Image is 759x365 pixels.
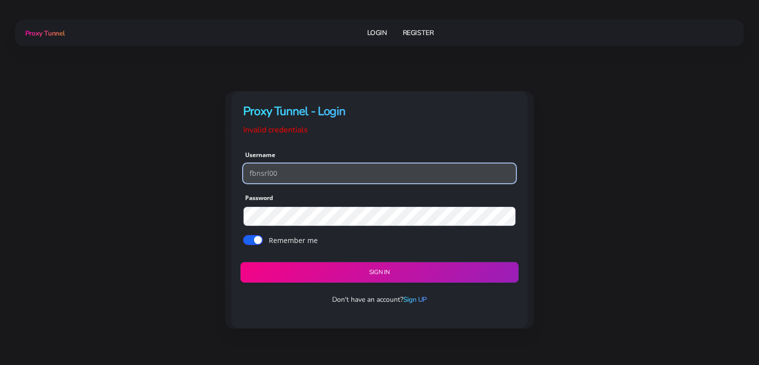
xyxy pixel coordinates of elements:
label: Remember me [269,235,318,245]
h4: Proxy Tunnel - Login [243,103,516,120]
label: Password [245,194,273,203]
a: Proxy Tunnel [23,25,65,41]
input: Username [243,163,516,183]
label: Username [245,151,275,160]
span: Proxy Tunnel [25,29,65,38]
iframe: Webchat Widget [711,317,747,353]
a: Login [367,24,387,42]
button: Sign in [240,262,518,283]
a: Sign UP [403,295,427,304]
a: Register [403,24,434,42]
p: Don't have an account? [235,294,524,305]
span: Invalid credentials [243,124,308,135]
